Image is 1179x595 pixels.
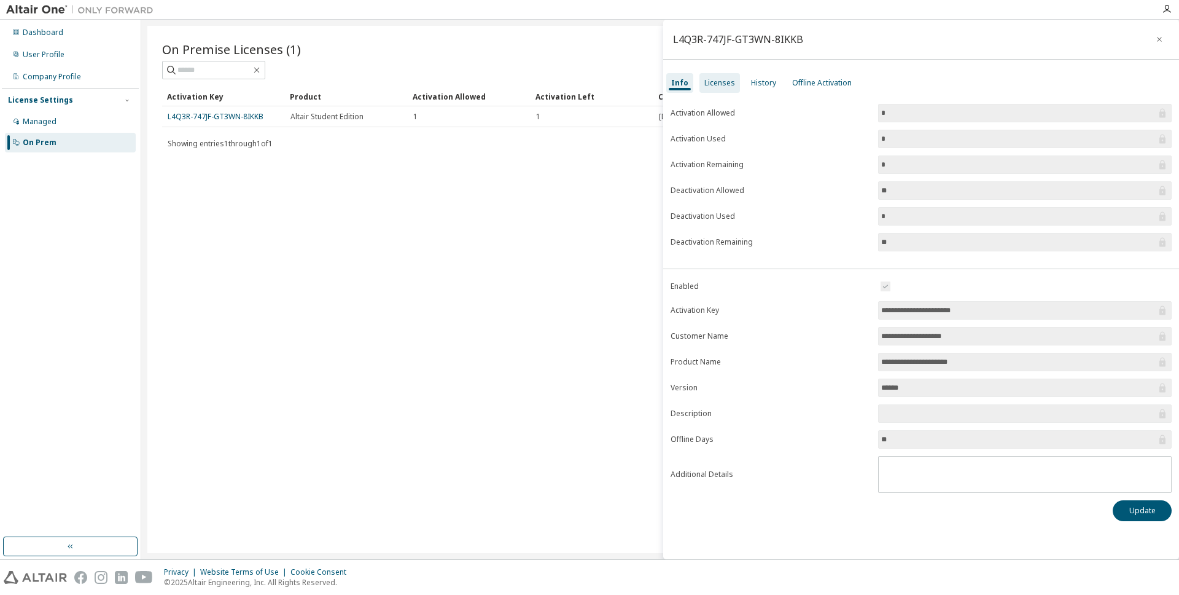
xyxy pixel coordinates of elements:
div: User Profile [23,50,64,60]
span: 1 [413,112,418,122]
label: Version [671,383,871,393]
div: Dashboard [23,28,63,37]
span: Showing entries 1 through 1 of 1 [168,138,273,149]
label: Product Name [671,357,871,367]
span: 1 [536,112,540,122]
label: Deactivation Used [671,211,871,221]
div: On Prem [23,138,56,148]
span: [DATE] 17:39:52 [659,112,714,122]
label: Activation Remaining [671,160,871,170]
div: Info [671,78,688,88]
label: Offline Days [671,435,871,444]
img: instagram.svg [95,571,107,584]
label: Activation Used [671,134,871,144]
img: linkedin.svg [115,571,128,584]
label: Customer Name [671,331,871,341]
img: facebook.svg [74,571,87,584]
div: Licenses [704,78,735,88]
span: Altair Student Edition [290,112,364,122]
label: Activation Key [671,305,871,315]
img: altair_logo.svg [4,571,67,584]
a: L4Q3R-747JF-GT3WN-8IKKB [168,111,263,122]
div: Cookie Consent [290,567,354,577]
div: Activation Key [167,87,280,106]
div: L4Q3R-747JF-GT3WN-8IKKB [673,34,803,44]
div: Company Profile [23,72,81,82]
span: On Premise Licenses (1) [162,41,301,58]
div: Managed [23,117,56,127]
div: Activation Allowed [413,87,526,106]
div: History [751,78,776,88]
p: © 2025 Altair Engineering, Inc. All Rights Reserved. [164,577,354,588]
img: Altair One [6,4,160,16]
label: Description [671,409,871,419]
button: Update [1113,500,1172,521]
div: License Settings [8,95,73,105]
div: Privacy [164,567,200,577]
img: youtube.svg [135,571,153,584]
label: Additional Details [671,470,871,479]
div: Product [290,87,403,106]
label: Deactivation Allowed [671,186,871,195]
div: Website Terms of Use [200,567,290,577]
label: Activation Allowed [671,108,871,118]
div: Offline Activation [792,78,852,88]
div: Activation Left [535,87,648,106]
label: Enabled [671,282,871,291]
label: Deactivation Remaining [671,237,871,247]
div: Creation Date [658,87,1104,106]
